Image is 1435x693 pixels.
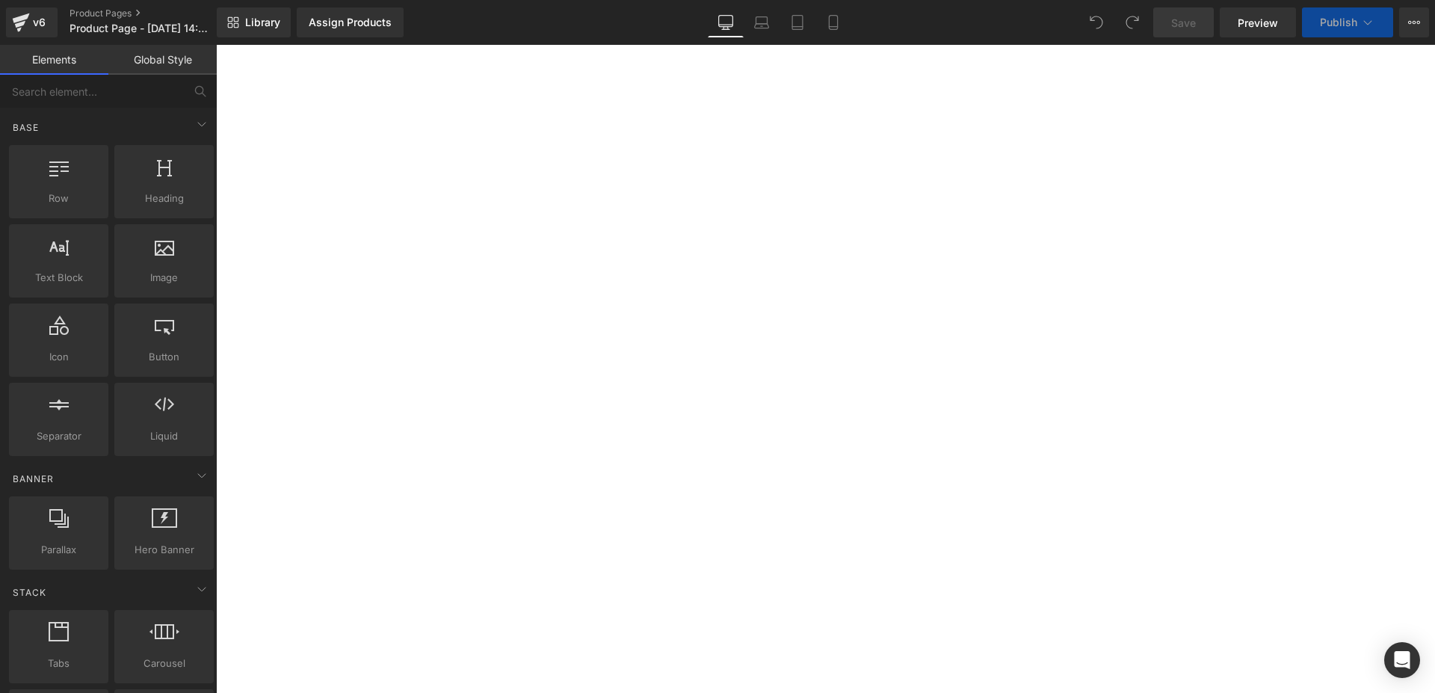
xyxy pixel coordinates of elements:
span: Separator [13,428,104,444]
span: Icon [13,349,104,365]
button: Undo [1081,7,1111,37]
span: Text Block [13,270,104,286]
span: Carousel [119,656,209,671]
button: Publish [1302,7,1393,37]
a: New Library [217,7,291,37]
div: v6 [30,13,49,32]
span: Parallax [13,542,104,558]
span: Button [119,349,209,365]
a: Preview [1220,7,1296,37]
button: More [1399,7,1429,37]
a: Laptop [744,7,780,37]
span: Save [1171,15,1196,31]
span: Product Page - [DATE] 14:42:40 [70,22,213,34]
span: Tabs [13,656,104,671]
a: Product Pages [70,7,241,19]
span: Stack [11,585,48,600]
span: Library [245,16,280,29]
button: Redo [1117,7,1147,37]
a: Tablet [780,7,815,37]
a: Desktop [708,7,744,37]
a: Global Style [108,45,217,75]
span: Heading [119,191,209,206]
a: v6 [6,7,58,37]
a: Mobile [815,7,851,37]
span: Hero Banner [119,542,209,558]
span: Preview [1238,15,1278,31]
span: Row [13,191,104,206]
span: Banner [11,472,55,486]
div: Open Intercom Messenger [1384,642,1420,678]
span: Base [11,120,40,135]
span: Image [119,270,209,286]
span: Liquid [119,428,209,444]
div: Assign Products [309,16,392,28]
span: Publish [1320,16,1357,28]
